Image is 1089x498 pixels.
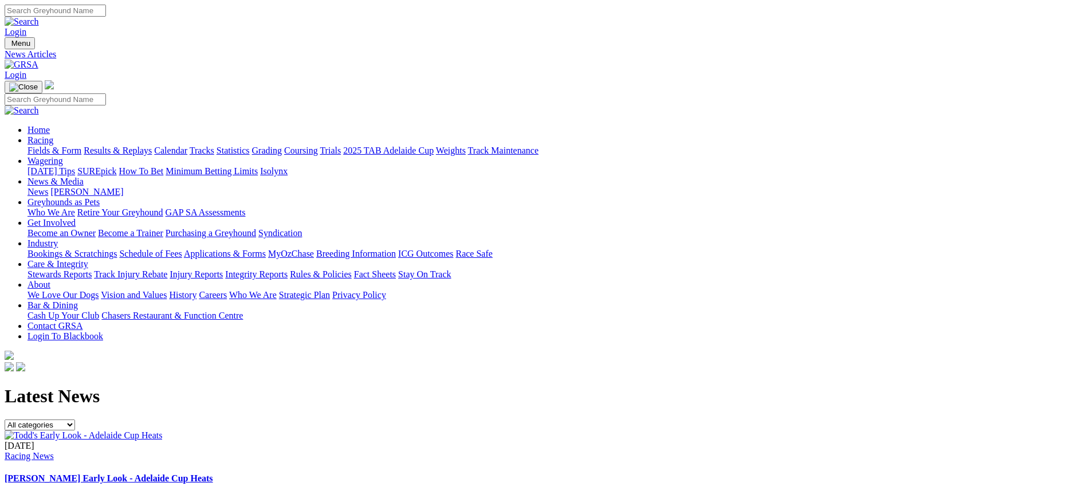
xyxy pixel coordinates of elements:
a: Statistics [217,146,250,155]
img: Search [5,105,39,116]
a: Strategic Plan [279,290,330,300]
a: Privacy Policy [332,290,386,300]
a: Greyhounds as Pets [27,197,100,207]
button: Toggle navigation [5,81,42,93]
input: Search [5,93,106,105]
a: Wagering [27,156,63,166]
div: News & Media [27,187,1084,197]
a: Login [5,27,26,37]
h1: Latest News [5,386,1084,407]
a: GAP SA Assessments [166,207,246,217]
a: [PERSON_NAME] [50,187,123,197]
span: Menu [11,39,30,48]
a: Racing News [5,451,54,461]
a: Stewards Reports [27,269,92,279]
a: Racing [27,135,53,145]
a: Injury Reports [170,269,223,279]
a: Track Maintenance [468,146,538,155]
div: Wagering [27,166,1084,177]
a: Purchasing a Greyhound [166,228,256,238]
img: GRSA [5,60,38,70]
a: Become an Owner [27,228,96,238]
a: Chasers Restaurant & Function Centre [101,311,243,320]
button: Toggle navigation [5,37,35,49]
a: Minimum Betting Limits [166,166,258,176]
a: Breeding Information [316,249,396,258]
img: logo-grsa-white.png [45,80,54,89]
img: Todd's Early Look - Adelaide Cup Heats [5,430,162,441]
a: Syndication [258,228,302,238]
a: SUREpick [77,166,116,176]
a: Results & Replays [84,146,152,155]
a: News & Media [27,177,84,186]
img: twitter.svg [16,362,25,371]
div: Get Involved [27,228,1084,238]
a: Trials [320,146,341,155]
a: [PERSON_NAME] Early Look - Adelaide Cup Heats [5,473,213,483]
div: Care & Integrity [27,269,1084,280]
a: News Articles [5,49,1084,60]
a: Race Safe [455,249,492,258]
a: Coursing [284,146,318,155]
a: Fact Sheets [354,269,396,279]
a: We Love Our Dogs [27,290,99,300]
a: Vision and Values [101,290,167,300]
a: 2025 TAB Adelaide Cup [343,146,434,155]
a: Tracks [190,146,214,155]
a: Track Injury Rebate [94,269,167,279]
a: History [169,290,196,300]
a: Bookings & Scratchings [27,249,117,258]
a: Become a Trainer [98,228,163,238]
a: How To Bet [119,166,164,176]
a: Get Involved [27,218,76,228]
input: Search [5,5,106,17]
img: Search [5,17,39,27]
a: Fields & Form [27,146,81,155]
a: MyOzChase [268,249,314,258]
a: Schedule of Fees [119,249,182,258]
a: [DATE] Tips [27,166,75,176]
a: Retire Your Greyhound [77,207,163,217]
div: Racing [27,146,1084,156]
div: Bar & Dining [27,311,1084,321]
a: News [27,187,48,197]
a: Isolynx [260,166,288,176]
a: Calendar [154,146,187,155]
span: [DATE] [5,441,34,450]
a: Who We Are [229,290,277,300]
a: Grading [252,146,282,155]
a: ICG Outcomes [398,249,453,258]
img: Close [9,83,38,92]
div: About [27,290,1084,300]
div: Greyhounds as Pets [27,207,1084,218]
a: Login To Blackbook [27,331,103,341]
a: Careers [199,290,227,300]
a: Who We Are [27,207,75,217]
a: Weights [436,146,466,155]
img: logo-grsa-white.png [5,351,14,360]
a: Industry [27,238,58,248]
a: Care & Integrity [27,259,88,269]
a: Contact GRSA [27,321,82,331]
a: Applications & Forms [184,249,266,258]
a: Login [5,70,26,80]
img: facebook.svg [5,362,14,371]
a: Home [27,125,50,135]
a: Bar & Dining [27,300,78,310]
div: Industry [27,249,1084,259]
a: Integrity Reports [225,269,288,279]
a: About [27,280,50,289]
a: Rules & Policies [290,269,352,279]
a: Cash Up Your Club [27,311,99,320]
a: Stay On Track [398,269,451,279]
